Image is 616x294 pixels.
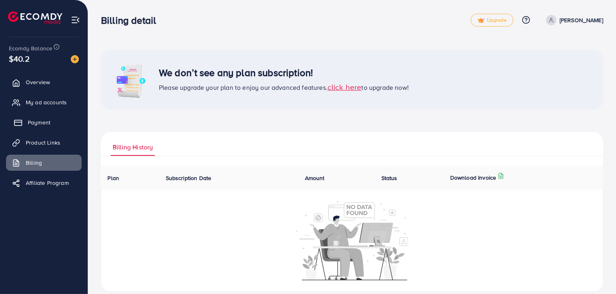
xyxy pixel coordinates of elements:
[6,114,82,130] a: Payment
[26,98,67,106] span: My ad accounts
[6,135,82,151] a: Product Links
[71,55,79,63] img: image
[543,15,603,25] a: [PERSON_NAME]
[450,173,497,182] p: Download Invoice
[478,17,507,23] span: Upgrade
[159,83,409,92] span: Please upgrade your plan to enjoy our advanced features. to upgrade now!
[108,174,119,182] span: Plan
[296,200,408,280] img: No account
[9,44,52,52] span: Ecomdy Balance
[6,175,82,191] a: Affiliate Program
[26,78,50,86] span: Overview
[101,14,163,26] h3: Billing detail
[476,193,610,288] iframe: Chat
[26,139,60,147] span: Product Links
[305,174,325,182] span: Amount
[28,118,50,126] span: Payment
[113,143,153,152] span: Billing History
[26,179,69,187] span: Affiliate Program
[381,174,398,182] span: Status
[328,81,362,92] span: click here
[6,94,82,110] a: My ad accounts
[111,60,151,100] img: image
[560,15,603,25] p: [PERSON_NAME]
[159,67,409,79] h3: We don’t see any plan subscription!
[9,53,30,64] span: $40.2
[478,18,484,23] img: tick
[471,14,513,27] a: tickUpgrade
[6,74,82,90] a: Overview
[8,11,62,24] img: logo
[166,174,212,182] span: Subscription Date
[71,15,80,25] img: menu
[6,155,82,171] a: Billing
[26,159,42,167] span: Billing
